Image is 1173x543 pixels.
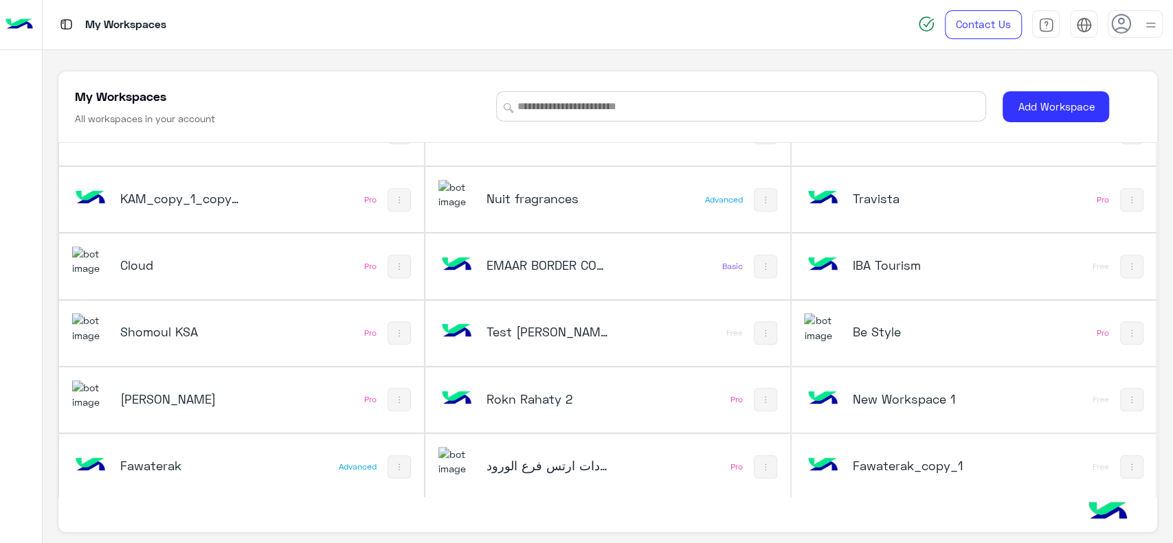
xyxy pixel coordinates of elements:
h5: Cloud [120,257,243,273]
div: Free [1093,394,1109,405]
img: bot image [804,447,841,484]
img: bot image [72,180,109,217]
h5: KAM_copy_1_copy_1 [120,190,243,207]
img: 718582414666387 [438,447,476,476]
img: hulul-logo.png [1084,488,1132,536]
div: Pro [1097,194,1109,205]
div: Pro [364,194,377,205]
div: Pro [1097,327,1109,338]
h5: Rokn Rahaty 2 [487,391,609,407]
img: 510162592189670 [804,313,841,343]
h5: New Workspace 1 [852,391,974,407]
h5: عيادات ارتس فرع الورود [487,457,609,474]
img: bot image [438,313,476,350]
div: Pro [364,394,377,405]
h5: My Workspaces [75,88,166,104]
div: Advanced [339,461,377,472]
img: tab [1076,17,1092,33]
img: 317874714732967 [72,246,109,276]
div: Pro [730,461,743,472]
div: Free [1093,261,1109,272]
h5: EMAAR BORDER CONSULTING ENGINEER [487,257,609,273]
img: 322853014244696 [72,380,109,410]
div: Pro [364,327,377,338]
img: bot image [804,246,841,284]
div: Pro [730,394,743,405]
p: My Workspaces [85,16,166,34]
img: bot image [438,246,476,284]
img: 135495776318059 [438,180,476,209]
h5: Fawaterak_copy_1 [852,457,974,474]
img: Logo [5,10,33,39]
h5: Shomoul KSA [120,323,243,340]
div: Basic [722,261,743,272]
img: bot image [438,380,476,417]
img: tab [1038,17,1054,33]
button: Add Workspace [1003,91,1109,122]
h5: Be Style [852,323,974,340]
div: Pro [364,261,377,272]
div: Free [726,327,743,338]
h5: Test Omar [487,323,609,340]
div: Free [1093,461,1109,472]
img: bot image [72,447,109,484]
img: 110260793960483 [72,313,109,343]
img: bot image [804,180,841,217]
h5: Rokn Rahaty [120,391,243,407]
h5: Travista [852,190,974,207]
h5: IBA Tourism [852,257,974,273]
div: Advanced [705,194,743,205]
h5: Nuit fragrances [487,190,609,207]
img: tab [58,16,75,33]
h6: All workspaces in your account [75,112,215,126]
img: bot image [804,380,841,417]
img: profile [1142,16,1159,34]
a: tab [1032,10,1060,39]
img: spinner [918,16,935,32]
a: Contact Us [945,10,1022,39]
h5: Fawaterak [120,457,243,474]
